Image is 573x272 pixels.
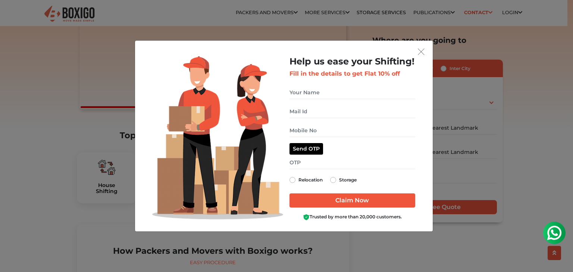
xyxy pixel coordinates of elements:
[339,175,357,184] label: Storage
[298,175,323,184] label: Relocation
[152,56,284,219] img: Lead Welcome Image
[7,7,22,22] img: whatsapp-icon.svg
[289,156,415,169] input: OTP
[303,214,310,221] img: Boxigo Customer Shield
[289,105,415,118] input: Mail Id
[418,48,425,55] img: exit
[289,86,415,99] input: Your Name
[289,56,415,67] h2: Help us ease your Shifting!
[289,214,415,221] div: Trusted by more than 20,000 customers.
[289,70,415,77] h3: Fill in the details to get Flat 10% off
[289,143,323,155] button: Send OTP
[289,124,415,137] input: Mobile No
[289,193,415,208] input: Claim Now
